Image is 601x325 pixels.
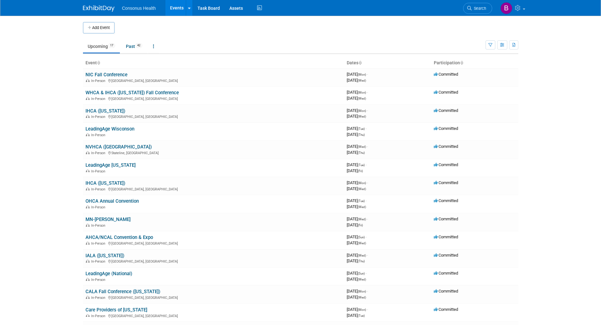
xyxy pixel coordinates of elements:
th: Event [83,58,344,68]
span: In-Person [91,187,107,191]
div: [GEOGRAPHIC_DATA], [GEOGRAPHIC_DATA] [85,78,342,83]
span: Committed [434,235,458,239]
span: [DATE] [347,198,367,203]
span: Committed [434,144,458,149]
span: [DATE] [347,258,365,263]
span: (Wed) [358,278,366,281]
div: [GEOGRAPHIC_DATA], [GEOGRAPHIC_DATA] [85,186,342,191]
span: - [367,289,368,293]
span: (Wed) [358,145,366,148]
span: In-Person [91,169,107,173]
img: Bridget Crane [500,2,512,14]
span: (Tue) [358,314,365,317]
span: Committed [434,108,458,113]
span: 42 [135,43,142,48]
span: (Wed) [358,97,366,100]
span: In-Person [91,205,107,209]
a: LeadingAge (National) [85,271,132,276]
span: (Tue) [358,163,365,167]
span: Consonus Health [122,6,156,11]
span: In-Person [91,151,107,155]
span: - [367,180,368,185]
span: [DATE] [347,295,366,299]
span: (Mon) [358,91,366,94]
span: (Fri) [358,169,363,173]
span: Committed [434,307,458,312]
span: - [366,162,367,167]
span: [DATE] [347,144,368,149]
img: ExhibitDay [83,5,115,12]
span: [DATE] [347,277,366,281]
button: Add Event [83,22,115,33]
span: [DATE] [347,114,366,119]
a: WHCA & IHCA ([US_STATE]) Fall Conference [85,90,179,96]
span: (Thu) [358,151,365,154]
span: [DATE] [347,253,368,258]
span: Committed [434,271,458,276]
span: (Tue) [358,199,365,203]
a: Care Providers of [US_STATE] [85,307,147,313]
span: - [367,72,368,77]
span: [DATE] [347,307,368,312]
span: (Wed) [358,79,366,82]
div: [GEOGRAPHIC_DATA], [GEOGRAPHIC_DATA] [85,258,342,264]
a: IHCA ([US_STATE]) [85,108,125,114]
span: [DATE] [347,223,363,227]
img: In-Person Event [86,241,90,245]
span: - [367,253,368,258]
span: In-Person [91,314,107,318]
span: [DATE] [347,150,365,155]
span: Committed [434,198,458,203]
a: Past42 [121,40,147,52]
a: IALA ([US_STATE]) [85,253,124,258]
a: OHCA Annual Convention [85,198,139,204]
span: (Wed) [358,254,366,257]
span: Committed [434,253,458,258]
span: Committed [434,162,458,167]
span: [DATE] [347,241,366,245]
th: Dates [344,58,431,68]
span: In-Person [91,133,107,137]
img: In-Person Event [86,79,90,82]
span: [DATE] [347,289,368,293]
a: IHCA ([US_STATE]) [85,180,125,186]
span: [DATE] [347,186,366,191]
div: [GEOGRAPHIC_DATA], [GEOGRAPHIC_DATA] [85,295,342,300]
span: (Thu) [358,133,365,136]
span: (Sun) [358,272,365,275]
span: [DATE] [347,313,365,318]
span: In-Person [91,241,107,246]
img: In-Person Event [86,133,90,136]
span: Committed [434,126,458,131]
span: (Thu) [358,259,365,263]
span: (Sun) [358,235,365,239]
span: [DATE] [347,108,368,113]
a: Sort by Event Name [97,60,100,65]
span: (Mon) [358,181,366,185]
span: [DATE] [347,126,367,131]
span: Committed [434,72,458,77]
span: Committed [434,90,458,95]
span: 17 [108,43,115,48]
span: - [367,108,368,113]
a: AHCA/NCAL Convention & Expo [85,235,153,240]
span: - [367,90,368,95]
img: In-Person Event [86,205,90,208]
img: In-Person Event [86,187,90,190]
a: Search [463,3,492,14]
span: (Mon) [358,73,366,76]
a: MN-[PERSON_NAME] [85,217,131,222]
a: Sort by Start Date [358,60,362,65]
img: In-Person Event [86,97,90,100]
span: Search [472,6,486,11]
span: [DATE] [347,72,368,77]
div: [GEOGRAPHIC_DATA], [GEOGRAPHIC_DATA] [85,241,342,246]
span: - [366,235,367,239]
img: In-Person Event [86,259,90,263]
a: LeadingAge [US_STATE] [85,162,136,168]
a: Upcoming17 [83,40,120,52]
span: In-Person [91,115,107,119]
img: In-Person Event [86,296,90,299]
div: [GEOGRAPHIC_DATA], [GEOGRAPHIC_DATA] [85,96,342,101]
span: [DATE] [347,90,368,95]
